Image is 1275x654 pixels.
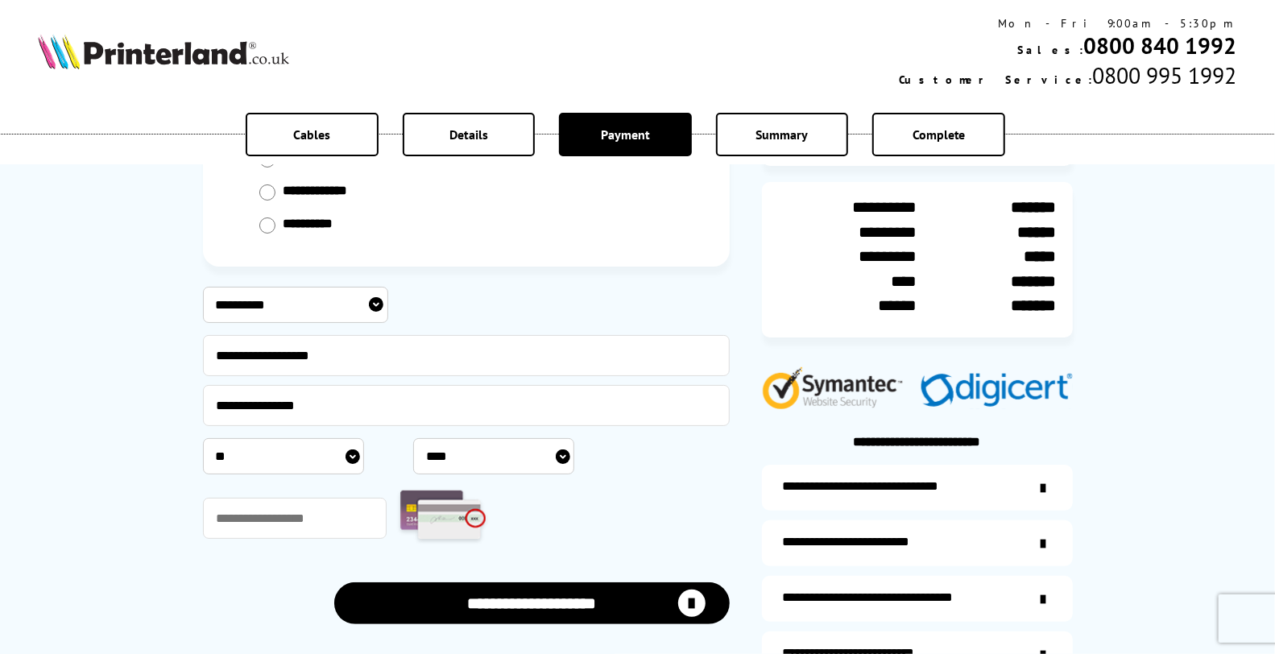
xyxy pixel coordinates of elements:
span: Customer Service: [900,72,1093,87]
div: Mon - Fri 9:00am - 5:30pm [900,16,1237,31]
span: 0800 995 1992 [1093,60,1237,90]
img: Printerland Logo [38,34,289,69]
span: Summary [756,126,809,143]
a: items-arrive [762,520,1073,566]
a: additional-cables [762,576,1073,622]
a: additional-ink [762,465,1073,511]
span: Complete [913,126,966,143]
a: 0800 840 1992 [1084,31,1237,60]
span: Details [449,126,488,143]
span: Payment [601,126,650,143]
span: Cables [293,126,330,143]
span: Sales: [1018,43,1084,57]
